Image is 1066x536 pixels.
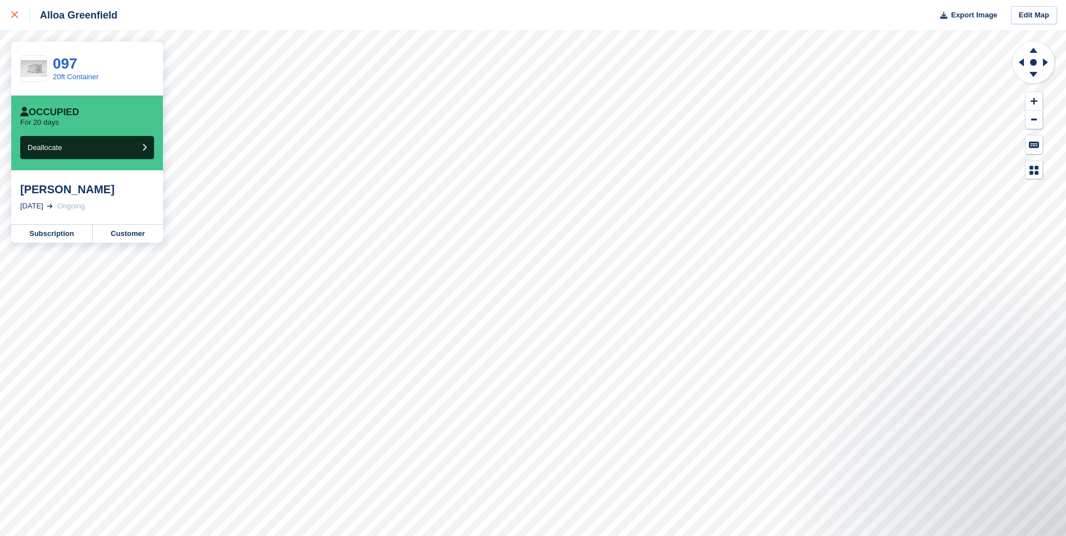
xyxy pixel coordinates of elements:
[93,225,163,243] a: Customer
[20,118,59,127] p: For 20 days
[53,55,77,72] a: 097
[20,183,154,196] div: [PERSON_NAME]
[951,10,997,21] span: Export Image
[1026,111,1042,129] button: Zoom Out
[20,136,154,159] button: Deallocate
[47,204,53,208] img: arrow-right-light-icn-cde0832a797a2874e46488d9cf13f60e5c3a73dbe684e267c42b8395dfbc2abf.svg
[30,8,117,22] div: Alloa Greenfield
[57,201,85,212] div: Ongoing
[1011,6,1057,25] a: Edit Map
[1026,135,1042,154] button: Keyboard Shortcuts
[53,72,99,81] a: 20ft Container
[1026,92,1042,111] button: Zoom In
[28,143,62,152] span: Deallocate
[20,201,43,212] div: [DATE]
[20,107,79,118] div: Occupied
[11,225,93,243] a: Subscription
[21,60,47,78] img: White%20Left%20.jpg
[1026,161,1042,179] button: Map Legend
[933,6,997,25] button: Export Image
